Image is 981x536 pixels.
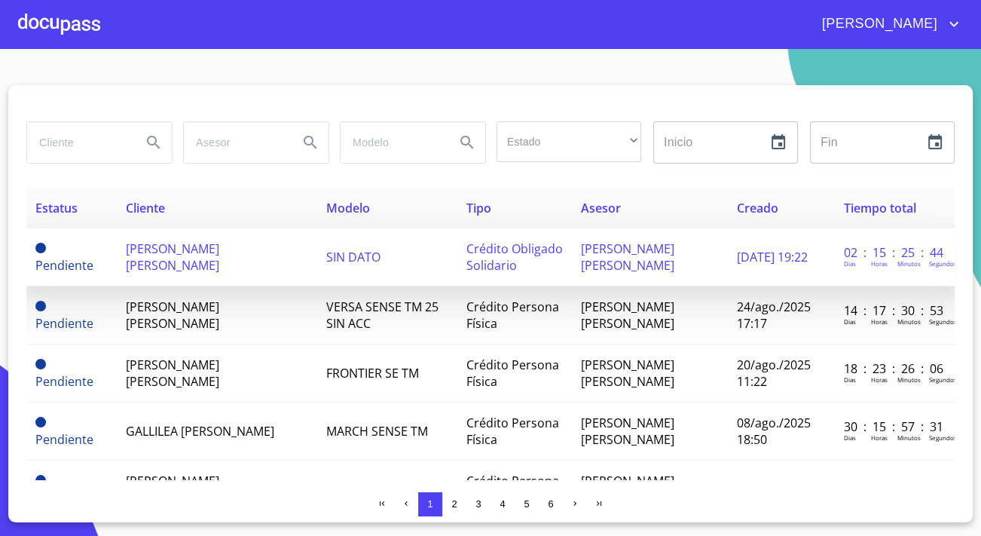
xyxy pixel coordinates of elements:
p: Horas [871,433,888,442]
span: [PERSON_NAME] [PERSON_NAME] [126,473,219,506]
span: SIN DATO [326,249,380,265]
p: Minutos [897,375,921,384]
span: Crédito Persona Física [466,473,559,506]
span: Crédito Persona Física [466,299,559,332]
span: [PERSON_NAME] [PERSON_NAME] [581,357,674,390]
p: 49 : 22 : 26 : 33 [844,476,946,493]
input: search [341,122,443,163]
span: MARCH SENSE TM [326,423,428,440]
button: Search [292,124,329,161]
span: Crédito Obligado Solidario [466,240,563,274]
span: Crédito Persona Física [466,415,559,448]
p: Segundos [929,375,957,384]
span: [PERSON_NAME] [PERSON_NAME] [581,415,674,448]
p: Minutos [897,259,921,268]
p: Horas [871,317,888,326]
span: [PERSON_NAME] [PERSON_NAME] [126,240,219,274]
p: 02 : 15 : 25 : 44 [844,244,946,261]
p: Horas [871,375,888,384]
span: Pendiente [35,301,46,311]
span: Pendiente [35,417,46,427]
p: Dias [844,433,856,442]
p: Dias [844,317,856,326]
span: 20/ago./2025 11:22 [737,357,811,390]
span: [DATE] 19:22 [737,249,808,265]
span: [PERSON_NAME] [PERSON_NAME] [581,473,674,506]
span: Pendiente [35,373,93,390]
p: Horas [871,259,888,268]
span: VERSA SENSE TM 25 SIN ACC [326,299,439,332]
span: Pendiente [35,359,46,369]
span: Tipo [466,200,491,216]
span: 24/ago./2025 17:17 [737,299,811,332]
span: Estatus [35,200,78,216]
button: 5 [515,492,539,516]
span: Tiempo total [844,200,916,216]
p: Dias [844,375,856,384]
span: Asesor [581,200,621,216]
span: [PERSON_NAME] [PERSON_NAME] [126,357,219,390]
span: [PERSON_NAME] [811,12,945,36]
span: [PERSON_NAME] [PERSON_NAME] [126,299,219,332]
button: 2 [442,492,466,516]
p: Segundos [929,433,957,442]
span: GALLILEA [PERSON_NAME] [126,423,274,440]
span: 08/ago./2025 18:50 [737,415,811,448]
p: Dias [844,259,856,268]
button: Search [136,124,172,161]
span: 4 [500,498,505,510]
span: 1 [427,498,432,510]
p: 30 : 15 : 57 : 31 [844,418,946,435]
span: Pendiente [35,431,93,448]
button: 6 [539,492,563,516]
span: Crédito Persona Física [466,357,559,390]
p: Minutos [897,317,921,326]
span: Pendiente [35,475,46,485]
span: [PERSON_NAME] [PERSON_NAME] [581,240,674,274]
p: Segundos [929,259,957,268]
input: search [184,122,286,163]
span: Creado [737,200,778,216]
span: Pendiente [35,315,93,332]
span: 3 [475,498,481,510]
span: Modelo [326,200,370,216]
span: 2 [451,498,457,510]
button: Search [449,124,485,161]
button: account of current user [811,12,963,36]
p: 18 : 23 : 26 : 06 [844,360,946,377]
span: FRONTIER SE TM [326,365,419,381]
input: search [27,122,130,163]
button: 1 [418,492,442,516]
span: [PERSON_NAME] [PERSON_NAME] [581,299,674,332]
div: ​ [497,121,641,162]
p: 14 : 17 : 30 : 53 [844,302,946,319]
span: Cliente [126,200,165,216]
button: 3 [466,492,490,516]
span: 6 [548,498,553,510]
span: 5 [524,498,529,510]
span: Pendiente [35,257,93,274]
p: Segundos [929,317,957,326]
p: Minutos [897,433,921,442]
button: 4 [490,492,515,516]
span: Pendiente [35,243,46,253]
